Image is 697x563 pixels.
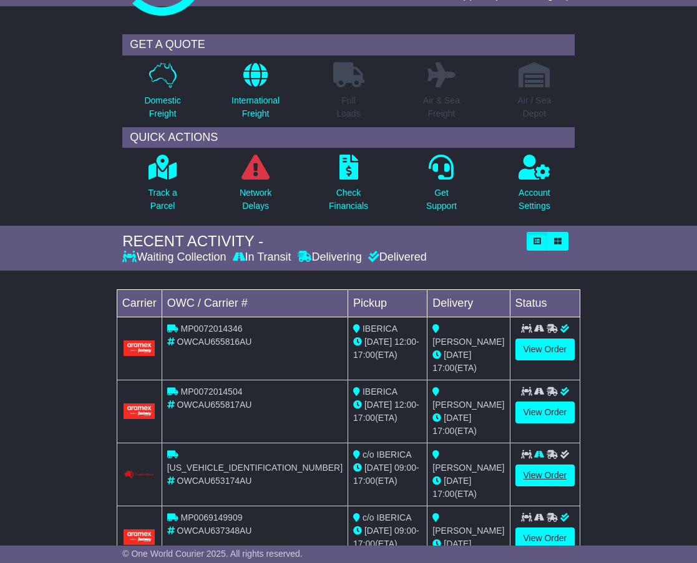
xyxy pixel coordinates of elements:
a: InternationalFreight [231,62,280,127]
p: Air & Sea Freight [423,94,460,120]
div: (ETA) [432,474,504,501]
span: c/o IBERICA [363,450,412,460]
p: Check Financials [329,186,368,213]
span: 17:00 [432,489,454,499]
span: OWCAU637348AU [177,526,252,536]
span: [DATE] [444,539,471,549]
a: View Order [515,527,575,549]
a: NetworkDelays [239,154,272,219]
span: [PERSON_NAME] [432,400,504,410]
a: View Order [515,464,575,486]
div: RECENT ACTIVITY - [122,233,520,251]
span: 17:00 [353,476,375,486]
span: MP0072014346 [181,324,243,334]
span: 17:00 [432,363,454,373]
span: [DATE] [444,476,471,486]
img: Aramex.png [124,529,155,545]
span: MP0072014504 [181,387,243,397]
span: [DATE] [444,350,471,360]
div: In Transit [230,251,295,264]
img: Aramex.png [124,403,155,419]
a: AccountSettings [518,154,551,219]
span: [US_VEHICLE_IDENTIFICATION_NUMBER] [167,463,343,473]
div: QUICK ACTIONS [122,127,575,148]
td: Delivery [427,289,510,317]
img: Couriers_Please.png [124,470,155,480]
div: - (ETA) [353,398,422,425]
span: [PERSON_NAME] [432,337,504,347]
span: [PERSON_NAME] [432,526,504,536]
a: View Order [515,402,575,423]
span: IBERICA [363,324,397,334]
div: - (ETA) [353,461,422,488]
p: Track a Parcel [149,186,177,213]
span: 09:00 [394,526,416,536]
a: Track aParcel [148,154,178,219]
span: [DATE] [444,413,471,423]
p: Account Settings [519,186,550,213]
span: 09:00 [394,463,416,473]
a: GetSupport [426,154,457,219]
div: Delivering [295,251,365,264]
span: 17:00 [432,426,454,436]
span: IBERICA [363,387,397,397]
a: DomesticFreight [144,62,181,127]
span: 12:00 [394,337,416,347]
div: - (ETA) [353,524,422,551]
p: Air / Sea Depot [518,94,552,120]
p: Domestic Freight [144,94,180,120]
div: (ETA) [432,411,504,438]
img: Aramex.png [124,340,155,356]
div: Waiting Collection [122,251,229,264]
p: Get Support [426,186,457,213]
p: Network Delays [240,186,271,213]
p: Full Loads [333,94,364,120]
span: 17:00 [353,539,375,549]
p: International Freight [232,94,280,120]
span: [DATE] [364,400,392,410]
span: 12:00 [394,400,416,410]
span: © One World Courier 2025. All rights reserved. [122,549,303,559]
a: CheckFinancials [328,154,369,219]
a: View Order [515,339,575,360]
span: [DATE] [364,463,392,473]
span: MP0069149909 [181,512,243,522]
div: GET A QUOTE [122,34,575,55]
span: OWCAU655817AU [177,400,252,410]
div: - (ETA) [353,335,422,362]
span: OWCAU653174AU [177,476,252,486]
span: [PERSON_NAME] [432,463,504,473]
td: Pickup [348,289,427,317]
td: OWC / Carrier # [162,289,348,317]
div: Delivered [365,251,427,264]
span: [DATE] [364,337,392,347]
td: Carrier [117,289,162,317]
div: (ETA) [432,349,504,375]
span: 17:00 [353,350,375,360]
span: [DATE] [364,526,392,536]
span: c/o IBERICA [363,512,412,522]
span: OWCAU655816AU [177,337,252,347]
td: Status [510,289,580,317]
span: 17:00 [353,413,375,423]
